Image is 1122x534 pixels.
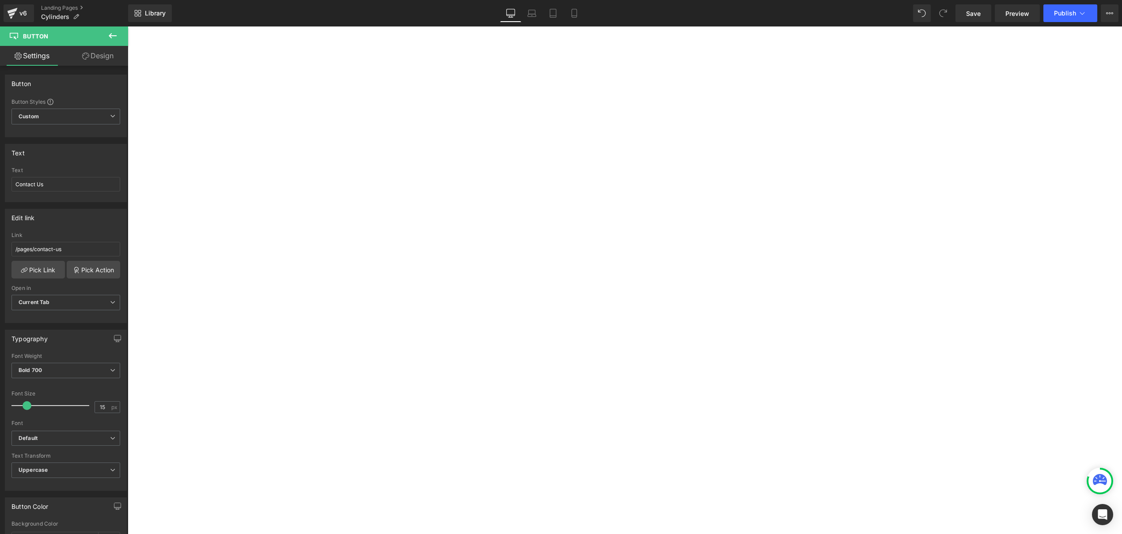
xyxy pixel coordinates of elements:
[1043,4,1097,22] button: Publish
[995,4,1040,22] a: Preview
[11,75,31,87] div: Button
[11,242,120,256] input: https://your-shop.myshopify.com
[11,285,120,291] div: Open in
[11,144,25,157] div: Text
[11,420,120,426] div: Font
[11,261,65,278] a: Pick Link
[521,4,542,22] a: Laptop
[1005,9,1029,18] span: Preview
[11,98,120,105] div: Button Styles
[934,4,952,22] button: Redo
[11,330,48,342] div: Typography
[145,9,166,17] span: Library
[11,232,120,238] div: Link
[19,113,39,120] b: Custom
[66,46,130,66] a: Design
[11,498,48,510] div: Button Color
[542,4,564,22] a: Tablet
[11,209,35,222] div: Edit link
[913,4,931,22] button: Undo
[500,4,521,22] a: Desktop
[128,4,172,22] a: New Library
[19,299,50,305] b: Current Tab
[564,4,585,22] a: Mobile
[41,4,128,11] a: Landing Pages
[19,466,48,473] b: Uppercase
[11,167,120,173] div: Text
[111,404,119,410] span: px
[966,9,981,18] span: Save
[1092,504,1113,525] div: Open Intercom Messenger
[19,367,42,373] b: Bold 700
[67,261,120,278] a: Pick Action
[11,391,120,397] div: Font Size
[18,8,29,19] div: v6
[1054,10,1076,17] span: Publish
[1101,4,1118,22] button: More
[19,435,38,442] i: Default
[4,4,34,22] a: v6
[41,13,69,20] span: Cylinders
[11,453,120,459] div: Text Transform
[23,33,48,40] span: Button
[11,353,120,359] div: Font Weight
[11,521,120,527] div: Background Color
